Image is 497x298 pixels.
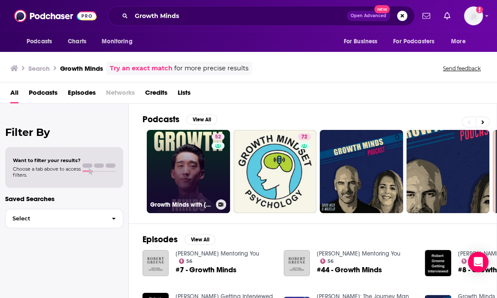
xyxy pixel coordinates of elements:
button: Send feedback [440,65,483,72]
a: Try an exact match [110,63,173,73]
span: More [451,36,466,48]
a: Credits [145,86,167,103]
a: #44 - Growth Minds [317,266,382,274]
span: 72 [301,133,307,141]
button: open menu [21,33,63,50]
img: User Profile [464,6,483,25]
p: Saved Searches [5,195,123,203]
h3: Growth Minds [60,64,103,72]
a: Show notifications dropdown [419,9,433,23]
span: Want to filter your results? [13,157,81,163]
div: 0 [395,133,400,210]
h2: Filter By [5,126,123,138]
span: Networks [106,86,135,103]
span: Open Advanced [351,14,386,18]
span: Select [6,216,105,221]
a: Robert Greene Mentoring You [317,250,400,257]
img: #44 - Growth Minds [284,250,310,276]
h2: Podcasts [142,114,179,125]
button: open menu [337,33,388,50]
h3: Search [28,64,50,72]
a: Lists [178,86,191,103]
a: Podcasts [29,86,58,103]
h3: Growth Minds with [PERSON_NAME] [150,201,212,208]
img: #7 - Growth Minds [142,250,169,276]
span: For Business [343,36,377,48]
button: Show profile menu [464,6,483,25]
a: All [10,86,18,103]
a: EpisodesView All [142,234,215,245]
span: Podcasts [27,36,52,48]
span: Charts [68,36,86,48]
a: 72 [298,133,311,140]
a: Charts [62,33,91,50]
svg: Add a profile image [476,6,483,13]
a: 72 [233,130,317,213]
span: Logged in as gbrussel [464,6,483,25]
a: Show notifications dropdown [440,9,454,23]
button: View All [185,235,215,245]
a: PodcastsView All [142,114,217,125]
div: Open Intercom Messenger [468,252,488,272]
span: New [374,5,390,13]
a: 56 [179,259,193,264]
button: Open AdvancedNew [347,11,390,21]
a: 52 [212,133,224,140]
input: Search podcasts, credits, & more... [131,9,347,23]
button: View All [186,114,217,125]
span: For Podcasters [393,36,434,48]
button: Select [5,209,123,228]
img: Podchaser - Follow, Share and Rate Podcasts [14,8,97,24]
a: Episodes [68,86,96,103]
span: Monitoring [102,36,132,48]
button: open menu [445,33,476,50]
span: 56 [186,259,192,263]
button: open menu [96,33,143,50]
span: for more precise results [174,63,248,73]
span: 56 [327,259,333,263]
button: open menu [388,33,447,50]
a: 0 [320,130,403,213]
span: 52 [215,133,221,141]
a: 56 [320,259,334,264]
a: 39 [461,259,475,264]
h2: Episodes [142,234,178,245]
img: #8 - Growth Minds [425,250,451,276]
a: 52Growth Minds with [PERSON_NAME] [147,130,230,213]
div: Search podcasts, credits, & more... [108,6,415,26]
span: Choose a tab above to access filters. [13,166,81,178]
a: Robert Greene Mentoring You [176,250,259,257]
a: #7 - Growth Minds [176,266,236,274]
